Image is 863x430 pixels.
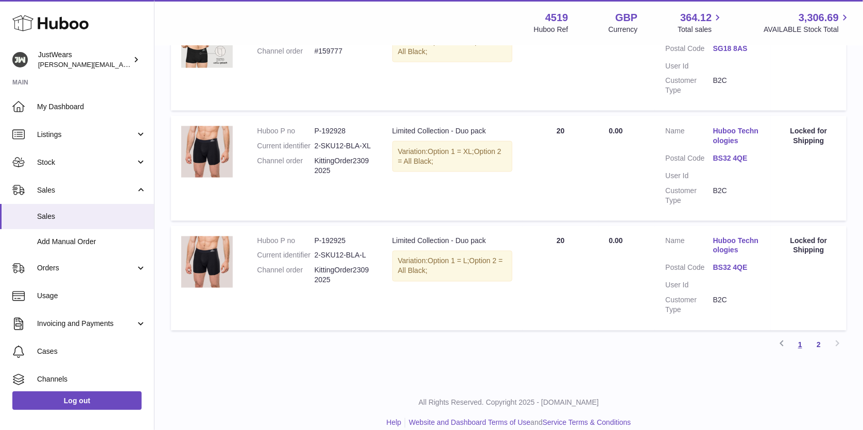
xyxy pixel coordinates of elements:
a: SG18 8AS [713,44,761,54]
span: AVAILABLE Stock Total [764,25,851,35]
div: JustWears [38,50,131,70]
dt: Current identifier [257,251,315,261]
dd: KittingOrder23092025 [315,266,372,285]
span: My Dashboard [37,102,146,112]
dt: Channel order [257,156,315,176]
dt: User Id [665,61,713,71]
a: BS32 4QE [713,263,761,273]
dd: P-192928 [315,126,372,136]
dt: Postal Code [665,44,713,56]
span: Invoicing and Payments [37,319,135,329]
a: Huboo Technologies [713,126,761,146]
span: Add Manual Order [37,237,146,247]
a: Log out [12,391,142,410]
span: Option 2 = All Black; [398,38,503,56]
span: Option 1 = XL; [428,147,474,156]
a: Help [387,419,402,427]
dt: Customer Type [665,76,713,95]
dt: Customer Type [665,296,713,315]
a: Website and Dashboard Terms of Use [409,419,530,427]
span: 0.00 [609,237,623,245]
dt: Huboo P no [257,236,315,246]
img: josh@just-wears.com [12,52,28,67]
a: 2 [809,336,828,354]
span: Cases [37,347,146,356]
span: Option 1 = L; [428,257,470,265]
span: Listings [37,130,135,140]
dt: Name [665,126,713,148]
dt: Channel order [257,46,315,56]
span: 0.00 [609,127,623,135]
dt: Current identifier [257,141,315,151]
span: Stock [37,158,135,167]
a: Service Terms & Conditions [543,419,631,427]
div: Variation: [392,141,512,172]
dt: Huboo P no [257,126,315,136]
dt: User Id [665,281,713,290]
span: [PERSON_NAME][EMAIL_ADDRESS][DOMAIN_NAME] [38,60,206,68]
td: 20 [523,226,598,331]
td: 20 [523,116,598,220]
div: Currency [609,25,638,35]
li: and [405,418,631,428]
dd: B2C [713,76,761,95]
span: Sales [37,212,146,221]
span: 364.12 [680,11,712,25]
span: Channels [37,374,146,384]
span: 3,306.69 [799,11,839,25]
span: Sales [37,185,135,195]
td: 1 [523,6,598,111]
img: 45191626282549.jpg [181,236,233,288]
dt: Name [665,236,713,259]
dd: 2-SKU12-BLA-XL [315,141,372,151]
p: All Rights Reserved. Copyright 2025 - [DOMAIN_NAME] [163,398,855,408]
dd: B2C [713,186,761,205]
a: BS32 4QE [713,153,761,163]
span: Usage [37,291,146,301]
dd: KittingOrder23092025 [315,156,372,176]
div: Huboo Ref [534,25,568,35]
span: Total sales [678,25,723,35]
span: Orders [37,263,135,273]
div: Limited Collection - Duo pack [392,126,512,136]
div: Locked for Shipping [781,126,836,146]
a: 1 [791,336,809,354]
div: Locked for Shipping [781,236,836,256]
dt: Channel order [257,266,315,285]
div: Variation: [392,31,512,62]
dt: User Id [665,171,713,181]
img: 45191626282480.jpg [181,126,233,178]
a: 364.12 Total sales [678,11,723,35]
div: Limited Collection - Duo pack [392,236,512,246]
dd: #159777 [315,46,372,56]
span: Option 2 = All Black; [398,147,502,165]
dt: Postal Code [665,263,713,276]
dd: P-192925 [315,236,372,246]
dt: Customer Type [665,186,713,205]
strong: GBP [615,11,637,25]
dd: 2-SKU12-BLA-L [315,251,372,261]
strong: 4519 [545,11,568,25]
div: Variation: [392,251,512,282]
dd: B2C [713,296,761,315]
a: Huboo Technologies [713,236,761,256]
span: Option 1 = L; [428,38,470,46]
dt: Postal Code [665,153,713,166]
a: 3,306.69 AVAILABLE Stock Total [764,11,851,35]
